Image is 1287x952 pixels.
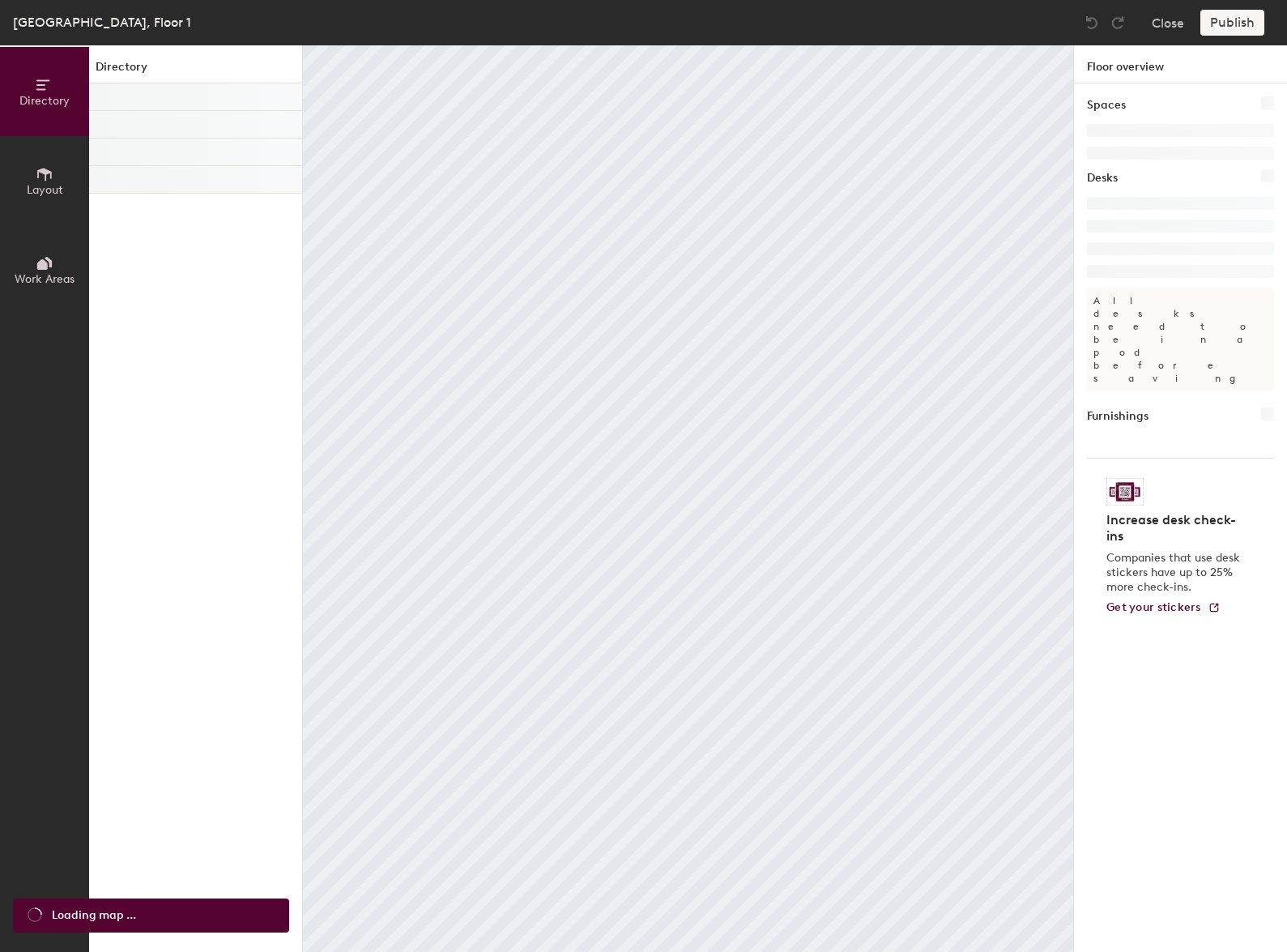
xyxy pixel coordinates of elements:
[1074,45,1287,83] h1: Floor overview
[1087,96,1126,114] h1: Spaces
[1106,478,1144,506] img: Sticker logo
[1106,512,1245,544] h4: Increase desk check-ins
[1152,10,1184,36] button: Close
[1087,169,1118,187] h1: Desks
[19,94,70,108] span: Directory
[89,58,302,83] h1: Directory
[27,183,63,197] span: Layout
[52,907,136,924] span: Loading map ...
[1106,601,1221,615] a: Get your stickers
[1087,408,1148,425] h1: Furnishings
[1087,288,1274,391] p: All desks need to be in a pod before saving
[1106,600,1201,614] span: Get your stickers
[15,272,75,286] span: Work Areas
[1106,551,1245,595] p: Companies that use desk stickers have up to 25% more check-ins.
[1110,15,1126,31] img: Redo
[13,12,191,32] div: [GEOGRAPHIC_DATA], Floor 1
[303,45,1073,952] canvas: Map
[1084,15,1100,31] img: Undo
